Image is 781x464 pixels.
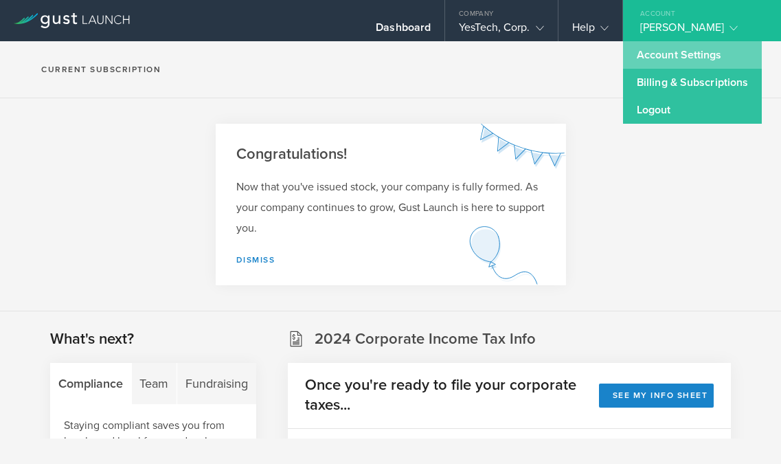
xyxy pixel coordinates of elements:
h2: Once you're ready to file your corporate taxes... [305,375,599,415]
div: [PERSON_NAME] [640,21,757,41]
div: Team [132,363,178,404]
div: Fundraising [177,363,256,404]
div: YesTech, Corp. [459,21,543,41]
div: Compliance [50,363,132,404]
a: Dismiss [236,255,275,265]
iframe: Chat Widget [712,398,781,464]
div: Help [572,21,609,41]
h2: What's next? [50,329,134,349]
div: Dashboard [376,21,431,41]
h2: Current Subscription [41,65,161,74]
button: See my info sheet [599,384,714,408]
h2: Congratulations! [236,144,545,164]
p: Now that you've issued stock, your company is fully formed. As your company continues to grow, Gu... [236,177,545,239]
h2: 2024 Corporate Income Tax Info [315,329,536,349]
